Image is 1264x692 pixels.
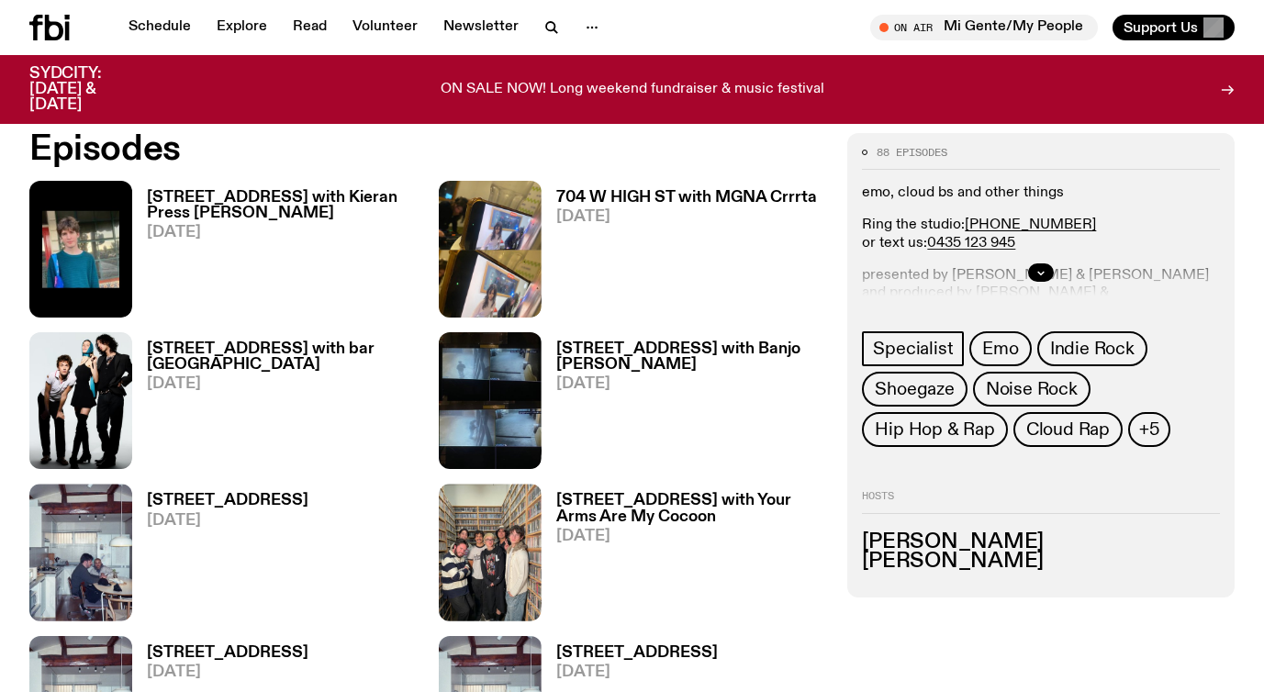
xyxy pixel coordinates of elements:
[1128,412,1170,447] button: +5
[29,484,132,620] img: Pat sits at a dining table with his profile facing the camera. Rhea sits to his left facing the c...
[982,339,1018,359] span: Emo
[147,190,417,221] h3: [STREET_ADDRESS] with Kieran Press [PERSON_NAME]
[556,209,817,225] span: [DATE]
[282,15,338,40] a: Read
[441,82,824,98] p: ON SALE NOW! Long weekend fundraiser & music festival
[147,225,417,240] span: [DATE]
[862,184,1220,202] p: emo, cloud bs and other things
[341,15,429,40] a: Volunteer
[117,15,202,40] a: Schedule
[986,379,1078,399] span: Noise Rock
[862,552,1220,572] h3: [PERSON_NAME]
[877,148,947,158] span: 88 episodes
[1050,339,1135,359] span: Indie Rock
[1013,412,1123,447] a: Cloud Rap
[870,15,1098,40] button: On AirMi Gente/My People
[132,493,308,620] a: [STREET_ADDRESS][DATE]
[875,379,954,399] span: Shoegaze
[147,645,308,661] h3: [STREET_ADDRESS]
[862,491,1220,513] h2: Hosts
[862,217,1220,251] p: Ring the studio: or text us:
[556,664,718,680] span: [DATE]
[862,412,1007,447] a: Hip Hop & Rap
[1026,419,1110,440] span: Cloud Rap
[439,181,542,318] img: Artist MGNA Crrrta
[206,15,278,40] a: Explore
[29,66,147,113] h3: SYDCITY: [DATE] & [DATE]
[556,529,826,544] span: [DATE]
[875,419,994,440] span: Hip Hop & Rap
[542,341,826,469] a: [STREET_ADDRESS] with Banjo [PERSON_NAME][DATE]
[862,532,1220,552] h3: [PERSON_NAME]
[862,372,967,407] a: Shoegaze
[556,341,826,373] h3: [STREET_ADDRESS] with Banjo [PERSON_NAME]
[873,339,953,359] span: Specialist
[147,513,308,529] span: [DATE]
[965,218,1096,232] a: [PHONE_NUMBER]
[132,341,417,469] a: [STREET_ADDRESS] with bar [GEOGRAPHIC_DATA][DATE]
[542,493,826,620] a: [STREET_ADDRESS] with Your Arms Are My Cocoon[DATE]
[1139,419,1159,440] span: +5
[147,493,308,508] h3: [STREET_ADDRESS]
[1124,19,1198,36] span: Support Us
[147,341,417,373] h3: [STREET_ADDRESS] with bar [GEOGRAPHIC_DATA]
[556,376,826,392] span: [DATE]
[1113,15,1235,40] button: Support Us
[973,372,1091,407] a: Noise Rock
[969,331,1031,366] a: Emo
[556,645,718,661] h3: [STREET_ADDRESS]
[29,133,825,166] h2: Episodes
[439,484,542,620] img: Artist Your Arms Are My Cocoon in the fbi music library
[432,15,530,40] a: Newsletter
[147,664,308,680] span: [DATE]
[1037,331,1147,366] a: Indie Rock
[132,190,417,318] a: [STREET_ADDRESS] with Kieran Press [PERSON_NAME][DATE]
[862,331,964,366] a: Specialist
[556,190,817,206] h3: 704 W HIGH ST with MGNA Crrrta
[556,493,826,524] h3: [STREET_ADDRESS] with Your Arms Are My Cocoon
[542,190,817,318] a: 704 W HIGH ST with MGNA Crrrta[DATE]
[927,236,1015,251] a: 0435 123 945
[147,376,417,392] span: [DATE]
